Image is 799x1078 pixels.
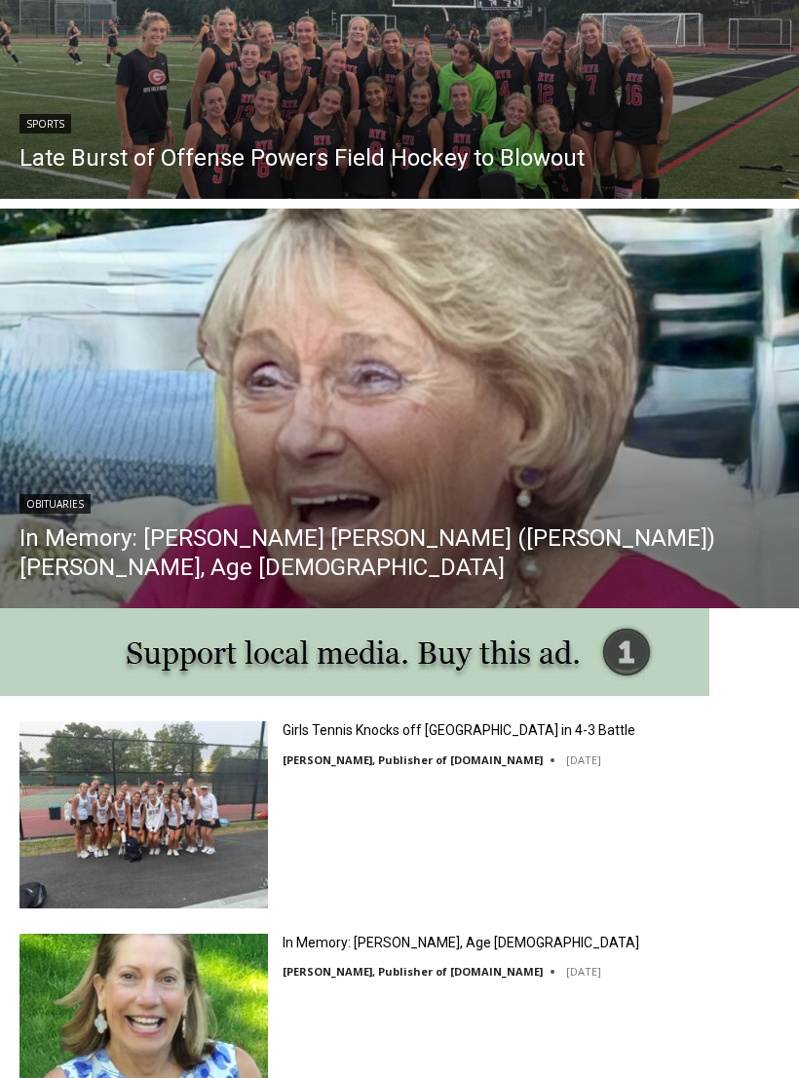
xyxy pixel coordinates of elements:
a: Obituaries [19,494,91,514]
span: Open Tues. - Sun. [PHONE_NUMBER] [6,201,191,275]
time: [DATE] [566,964,601,979]
a: Sports [19,114,71,134]
a: Open Tues. - Sun. [PHONE_NUMBER] [1,196,196,243]
a: [PERSON_NAME], Publisher of [DOMAIN_NAME] [283,964,543,979]
a: In Memory: [PERSON_NAME], Age [DEMOGRAPHIC_DATA] [283,934,639,951]
a: Girls Tennis Knocks off [GEOGRAPHIC_DATA] in 4-3 Battle [283,721,635,739]
a: [PERSON_NAME], Publisher of [DOMAIN_NAME] [283,752,543,767]
a: In Memory: [PERSON_NAME] [PERSON_NAME] ([PERSON_NAME]) [PERSON_NAME], Age [DEMOGRAPHIC_DATA] [19,523,780,582]
time: [DATE] [566,752,601,767]
a: Late Burst of Offense Powers Field Hockey to Blowout [19,143,585,173]
img: Girls Tennis Knocks off Mamaroneck in 4-3 Battle [19,721,268,907]
div: "Chef [PERSON_NAME] omakase menu is nirvana for lovers of great Japanese food." [201,122,286,233]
